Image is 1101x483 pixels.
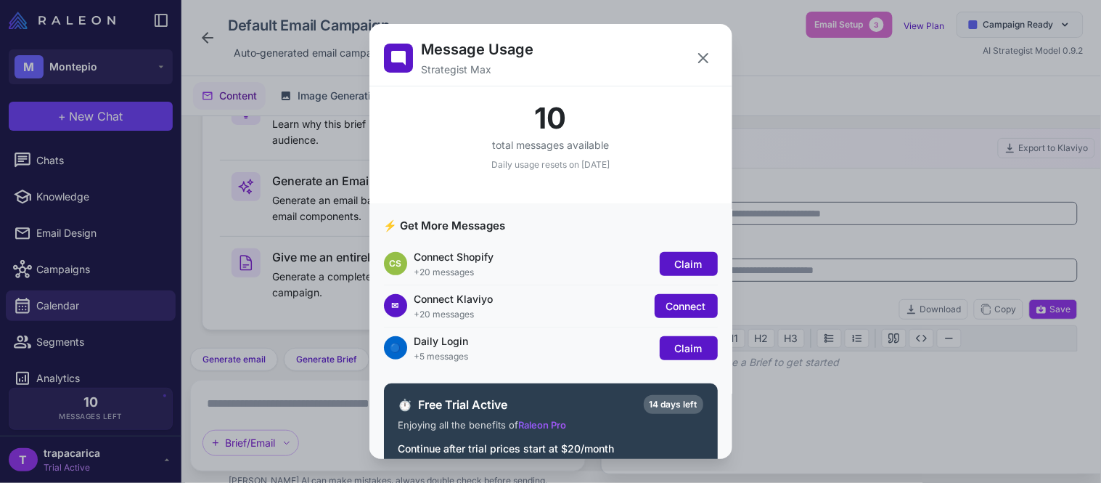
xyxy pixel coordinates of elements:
span: Connect [666,300,706,312]
span: Continue after trial prices start at $20/month [398,442,615,455]
h2: Message Usage [422,38,534,60]
button: Claim [660,336,718,360]
span: Claim [675,342,703,354]
p: Strategist Max [422,62,534,77]
div: 10 [384,104,718,133]
div: Connect Klaviyo [414,291,647,307]
span: Claim [675,258,703,270]
span: total messages available [492,139,609,151]
div: Connect Shopify [414,249,652,264]
div: ✉ [384,294,407,317]
div: Daily Login [414,333,652,349]
h3: ⚡ Get More Messages [384,218,718,235]
button: Claim [660,252,718,276]
div: 🔵 [384,336,407,360]
span: Daily usage resets on [DATE] [491,159,610,170]
div: +20 messages [414,266,652,279]
span: Raleon Pro [519,419,567,431]
div: +5 messages [414,350,652,363]
div: CS [384,252,407,275]
button: Connect [655,294,718,318]
div: Enjoying all the benefits of [398,418,703,433]
span: ⏱️ [398,396,413,413]
span: Free Trial Active [419,396,638,413]
div: 14 days left [644,395,703,414]
div: +20 messages [414,308,647,321]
